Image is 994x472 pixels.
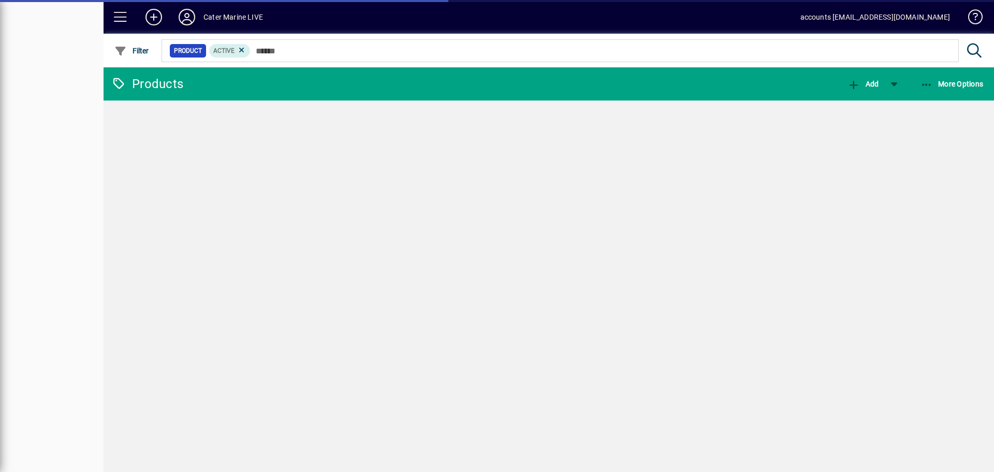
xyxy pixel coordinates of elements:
button: Profile [170,8,203,26]
button: More Options [918,75,986,93]
div: accounts [EMAIL_ADDRESS][DOMAIN_NAME] [800,9,950,25]
div: Cater Marine LIVE [203,9,263,25]
button: Add [845,75,881,93]
span: Active [213,47,235,54]
button: Add [137,8,170,26]
span: More Options [920,80,984,88]
span: Add [847,80,879,88]
div: Products [111,76,183,92]
a: Knowledge Base [960,2,981,36]
mat-chip: Activation Status: Active [209,44,251,58]
span: Filter [114,47,149,55]
button: Filter [112,41,152,60]
span: Product [174,46,202,56]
